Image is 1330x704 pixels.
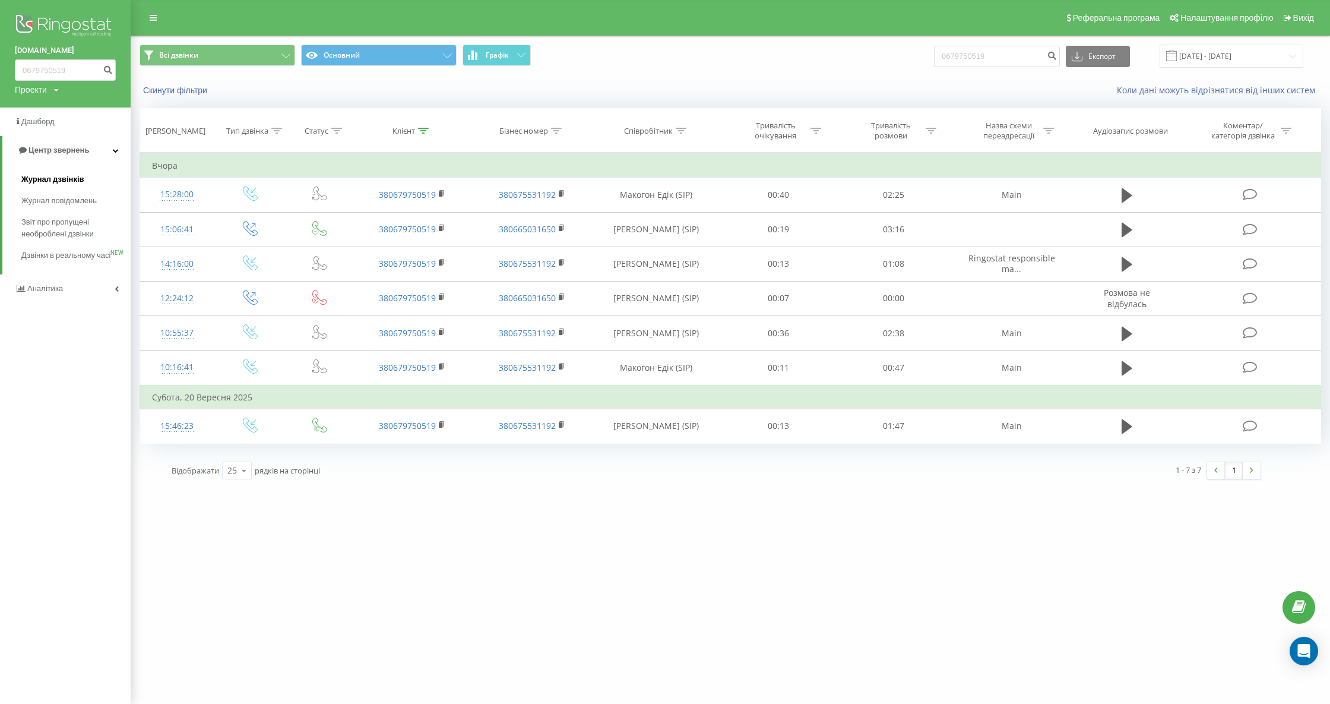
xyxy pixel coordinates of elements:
[624,126,673,136] div: Співробітник
[379,420,436,431] a: 380679750519
[152,183,202,206] div: 15:28:00
[140,386,1321,409] td: Субота, 20 Вересня 2025
[1066,46,1130,67] button: Експорт
[592,351,721,386] td: Макогон Едік (SIP)
[255,465,320,476] span: рядків на сторінці
[152,356,202,379] div: 10:16:41
[499,327,556,339] a: 380675531192
[152,287,202,310] div: 12:24:12
[379,292,436,304] a: 380679750519
[1180,13,1273,23] span: Налаштування профілю
[836,178,951,212] td: 02:25
[21,190,131,211] a: Журнал повідомлень
[379,362,436,373] a: 380679750519
[379,189,436,200] a: 380679750519
[21,173,84,185] span: Журнал дзвінків
[592,281,721,315] td: [PERSON_NAME] (SIP)
[140,85,213,96] button: Скинути фільтри
[152,415,202,438] div: 15:46:23
[1208,121,1278,141] div: Коментар/категорія дзвінка
[721,178,836,212] td: 00:40
[836,247,951,281] td: 01:08
[934,46,1060,67] input: Пошук за номером
[952,409,1072,443] td: Main
[499,258,556,269] a: 380675531192
[159,50,198,60] span: Всі дзвінки
[1104,287,1150,309] span: Розмова не відбулась
[226,126,268,136] div: Тип дзвінка
[305,126,328,136] div: Статус
[592,247,721,281] td: [PERSON_NAME] (SIP)
[1073,13,1160,23] span: Реферальна програма
[721,247,836,281] td: 00:13
[977,121,1040,141] div: Назва схеми переадресації
[21,250,110,261] span: Дзвінки в реальному часі
[499,223,556,235] a: 380665031650
[1225,462,1243,479] a: 1
[15,84,47,96] div: Проекти
[172,465,219,476] span: Відображати
[140,45,295,66] button: Всі дзвінки
[379,327,436,339] a: 380679750519
[499,189,556,200] a: 380675531192
[463,45,531,66] button: Графік
[152,252,202,276] div: 14:16:00
[21,195,97,207] span: Журнал повідомлень
[952,351,1072,386] td: Main
[15,59,116,81] input: Пошук за номером
[721,281,836,315] td: 00:07
[1290,637,1318,665] div: Open Intercom Messenger
[21,117,55,126] span: Дашборд
[301,45,457,66] button: Основний
[1176,464,1201,476] div: 1 - 7 з 7
[21,169,131,190] a: Журнал дзвінків
[744,121,807,141] div: Тривалість очікування
[592,316,721,351] td: [PERSON_NAME] (SIP)
[379,258,436,269] a: 380679750519
[140,154,1321,178] td: Вчора
[836,281,951,315] td: 00:00
[836,409,951,443] td: 01:47
[859,121,923,141] div: Тривалість розмови
[952,316,1072,351] td: Main
[968,252,1055,274] span: Ringostat responsible ma...
[379,223,436,235] a: 380679750519
[592,212,721,247] td: [PERSON_NAME] (SIP)
[392,126,415,136] div: Клієнт
[145,126,205,136] div: [PERSON_NAME]
[2,136,131,165] a: Центр звернень
[15,12,116,42] img: Ringostat logo
[499,292,556,304] a: 380665031650
[15,45,116,56] a: [DOMAIN_NAME]
[1117,84,1321,96] a: Коли дані можуть відрізнятися вiд інших систем
[499,362,556,373] a: 380675531192
[721,212,836,247] td: 00:19
[836,351,951,386] td: 00:47
[721,409,836,443] td: 00:13
[721,351,836,386] td: 00:11
[28,146,89,154] span: Центр звернень
[486,51,509,59] span: Графік
[152,218,202,241] div: 15:06:41
[836,316,951,351] td: 02:38
[592,409,721,443] td: [PERSON_NAME] (SIP)
[21,245,131,266] a: Дзвінки в реальному часіNEW
[1093,126,1168,136] div: Аудіозапис розмови
[227,465,237,476] div: 25
[499,420,556,431] a: 380675531192
[592,178,721,212] td: Макогон Едік (SIP)
[27,284,63,293] span: Аналiтика
[1293,13,1314,23] span: Вихід
[836,212,951,247] td: 03:16
[952,178,1072,212] td: Main
[721,316,836,351] td: 00:36
[21,211,131,245] a: Звіт про пропущені необроблені дзвінки
[152,321,202,345] div: 10:55:37
[499,126,548,136] div: Бізнес номер
[21,216,125,240] span: Звіт про пропущені необроблені дзвінки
